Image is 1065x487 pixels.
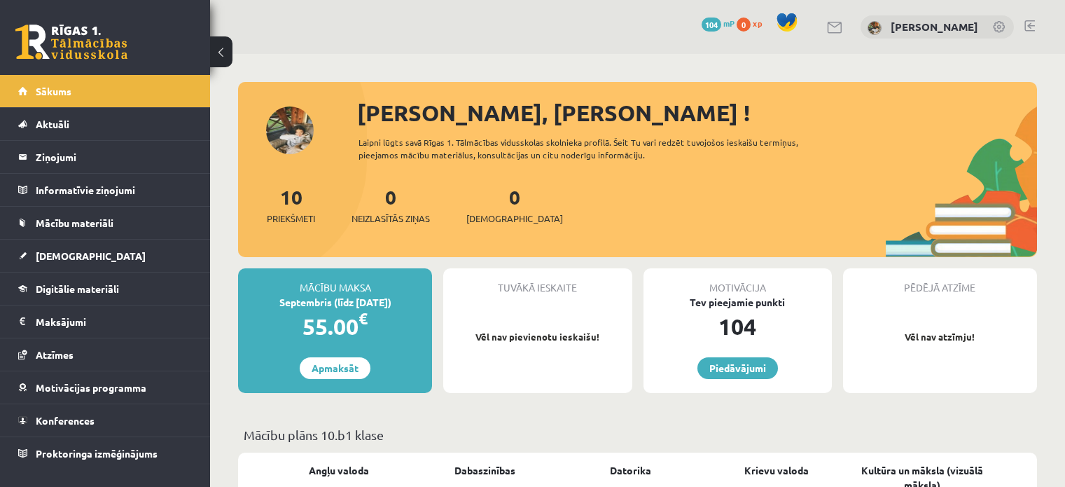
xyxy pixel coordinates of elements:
[843,268,1037,295] div: Pēdējā atzīme
[850,330,1030,344] p: Vēl nav atzīmju!
[702,18,721,32] span: 104
[36,118,69,130] span: Aktuāli
[702,18,735,29] a: 104 mP
[18,273,193,305] a: Digitālie materiāli
[737,18,769,29] a: 0 xp
[18,306,193,338] a: Maksājumi
[359,308,368,329] span: €
[723,18,735,29] span: mP
[238,268,432,295] div: Mācību maksa
[36,381,146,394] span: Motivācijas programma
[443,268,632,295] div: Tuvākā ieskaite
[18,437,193,469] a: Proktoringa izmēģinājums
[36,174,193,206] legend: Informatīvie ziņojumi
[18,108,193,140] a: Aktuāli
[466,184,563,226] a: 0[DEMOGRAPHIC_DATA]
[18,404,193,437] a: Konferences
[357,96,1037,130] div: [PERSON_NAME], [PERSON_NAME] !
[643,310,832,343] div: 104
[15,25,127,60] a: Rīgas 1. Tālmācības vidusskola
[466,212,563,226] span: [DEMOGRAPHIC_DATA]
[238,295,432,310] div: Septembris (līdz [DATE])
[238,310,432,343] div: 55.00
[18,174,193,206] a: Informatīvie ziņojumi
[244,425,1031,444] p: Mācību plāns 10.b1 klase
[744,463,809,478] a: Krievu valoda
[737,18,751,32] span: 0
[697,357,778,379] a: Piedāvājumi
[18,207,193,239] a: Mācību materiāli
[36,282,119,295] span: Digitālie materiāli
[610,463,651,478] a: Datorika
[351,184,430,226] a: 0Neizlasītās ziņas
[36,249,146,262] span: [DEMOGRAPHIC_DATA]
[36,414,95,427] span: Konferences
[868,21,882,35] img: Darja Degtjarjova
[36,85,71,97] span: Sākums
[267,184,315,226] a: 10Priekšmeti
[18,141,193,173] a: Ziņojumi
[891,20,978,34] a: [PERSON_NAME]
[36,348,74,361] span: Atzīmes
[753,18,762,29] span: xp
[643,295,832,310] div: Tev pieejamie punkti
[300,357,370,379] a: Apmaksāt
[309,463,369,478] a: Angļu valoda
[18,75,193,107] a: Sākums
[351,212,430,226] span: Neizlasītās ziņas
[454,463,515,478] a: Dabaszinības
[267,212,315,226] span: Priekšmeti
[36,141,193,173] legend: Ziņojumi
[359,136,838,161] div: Laipni lūgts savā Rīgas 1. Tālmācības vidusskolas skolnieka profilā. Šeit Tu vari redzēt tuvojošo...
[36,447,158,460] span: Proktoringa izmēģinājums
[36,217,113,229] span: Mācību materiāli
[18,240,193,272] a: [DEMOGRAPHIC_DATA]
[36,306,193,338] legend: Maksājumi
[18,371,193,404] a: Motivācijas programma
[450,330,625,344] p: Vēl nav pievienotu ieskaišu!
[643,268,832,295] div: Motivācija
[18,338,193,371] a: Atzīmes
